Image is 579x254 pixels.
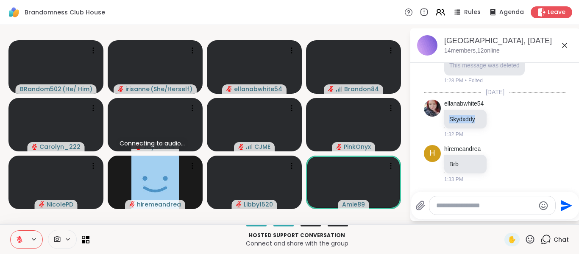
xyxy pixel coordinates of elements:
p: Hosted support conversation [95,232,499,239]
span: Amie89 [342,200,365,209]
p: Brb [449,160,482,168]
p: 14 members, 12 online [444,47,500,55]
p: Connect and share with the group [95,239,499,248]
span: audio-muted [336,144,342,150]
span: irisanne [125,85,150,93]
span: Edited [468,77,483,84]
span: ✋ [508,234,516,245]
div: Connecting to audio... [116,137,188,149]
span: ellanabwhite54 [234,85,282,93]
div: [GEOGRAPHIC_DATA], [DATE] [444,36,573,46]
span: Brandon84 [344,85,379,93]
img: Brandomness Club House, Sep 14 [417,35,437,56]
img: https://sharewell-space-live.sfo3.digitaloceanspaces.com/user-generated/e52aea5f-1d85-4b1b-a383-6... [424,100,441,117]
span: audio-muted [129,201,135,207]
textarea: Type your message [436,201,535,210]
span: audio-muted [226,86,232,92]
span: h [430,148,435,159]
span: Agenda [499,8,524,17]
span: 1:32 PM [444,131,463,138]
p: Skydxddy [449,115,482,123]
span: CJME [254,142,270,151]
span: audio-muted [328,86,334,92]
span: Rules [464,8,481,17]
span: BRandom502 [20,85,61,93]
img: hiremeandrea [131,156,179,209]
span: 1:33 PM [444,176,463,183]
span: audio-muted [236,201,242,207]
span: audio-muted [118,86,124,92]
span: audio-muted [32,144,38,150]
span: ( She/Herself ) [150,85,192,93]
span: Carolyn_222 [39,142,81,151]
img: ShareWell Logomark [7,5,21,20]
span: NicolePD [47,200,73,209]
span: ( He/ Him ) [62,85,92,93]
span: Chat [554,235,569,244]
span: Libby1520 [244,200,273,209]
button: Emoji picker [538,201,548,211]
span: Brandomness Club House [25,8,105,17]
a: hiremeandrea [444,145,481,154]
span: [DATE] [481,88,509,96]
span: 1:28 PM [444,77,463,84]
span: This message was deleted [449,62,520,69]
span: Leave [548,8,565,17]
span: audio-muted [238,144,244,150]
span: PinkOnyx [344,142,371,151]
span: • [465,77,467,84]
a: ellanabwhite54 [444,100,484,108]
span: audio-muted [39,201,45,207]
button: Send [556,196,575,215]
span: hiremeandrea [137,200,181,209]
